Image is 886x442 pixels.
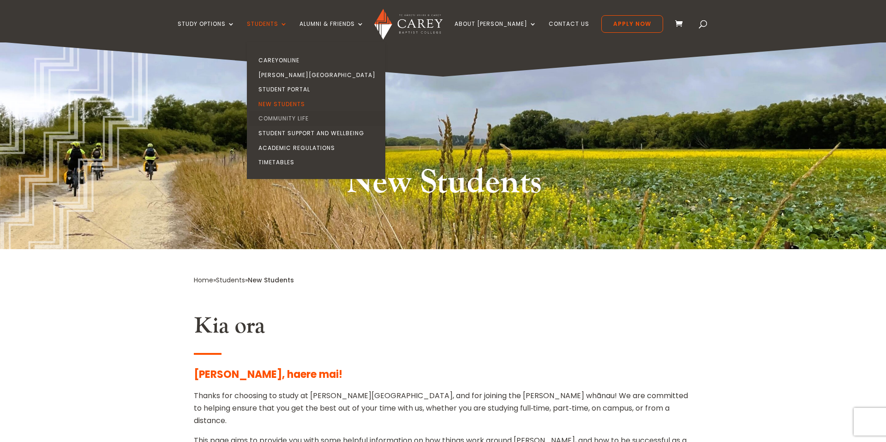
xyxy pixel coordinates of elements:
a: [PERSON_NAME][GEOGRAPHIC_DATA] [249,68,388,83]
a: Community Life [249,111,388,126]
a: Contact Us [549,21,589,42]
span: » » [194,275,294,285]
a: Student Portal [249,82,388,97]
span: New Students [248,275,294,285]
a: Academic Regulations [249,141,388,155]
h2: Kia ora [194,313,692,344]
a: Home [194,275,213,285]
a: Students [216,275,245,285]
a: Timetables [249,155,388,170]
img: Carey Baptist College [374,9,442,40]
strong: [PERSON_NAME], haere mai! [194,367,342,382]
h1: New Students [270,161,616,209]
a: New Students [249,97,388,112]
a: Apply Now [601,15,663,33]
a: Alumni & Friends [299,21,364,42]
p: Thanks for choosing to study at [PERSON_NAME][GEOGRAPHIC_DATA], and for joining the [PERSON_NAME]... [194,389,692,435]
a: CareyOnline [249,53,388,68]
a: Study Options [178,21,235,42]
a: About [PERSON_NAME] [455,21,537,42]
a: Student Support and Wellbeing [249,126,388,141]
a: Students [247,21,287,42]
